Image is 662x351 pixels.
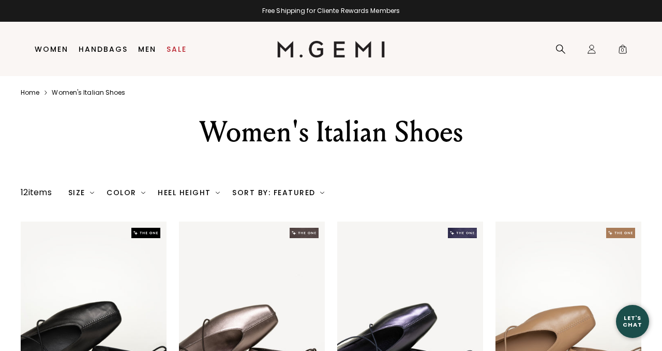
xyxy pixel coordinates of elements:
div: 12 items [21,186,52,199]
a: Home [21,89,39,97]
img: The One tag [131,228,160,238]
div: Color [107,188,145,197]
img: chevron-down.svg [90,191,94,195]
div: Size [68,188,95,197]
a: Men [138,45,156,53]
a: Handbags [79,45,128,53]
span: 0 [618,46,628,56]
img: The One tag [606,228,635,238]
div: Heel Height [158,188,220,197]
a: Sale [167,45,187,53]
a: Women [35,45,68,53]
img: chevron-down.svg [216,191,220,195]
img: chevron-down.svg [141,191,145,195]
div: Sort By: Featured [232,188,324,197]
div: Women's Italian Shoes [139,113,523,151]
a: Women's italian shoes [52,89,125,97]
img: M.Gemi [277,41,385,57]
div: Let's Chat [616,315,649,328]
img: chevron-down.svg [320,191,324,195]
